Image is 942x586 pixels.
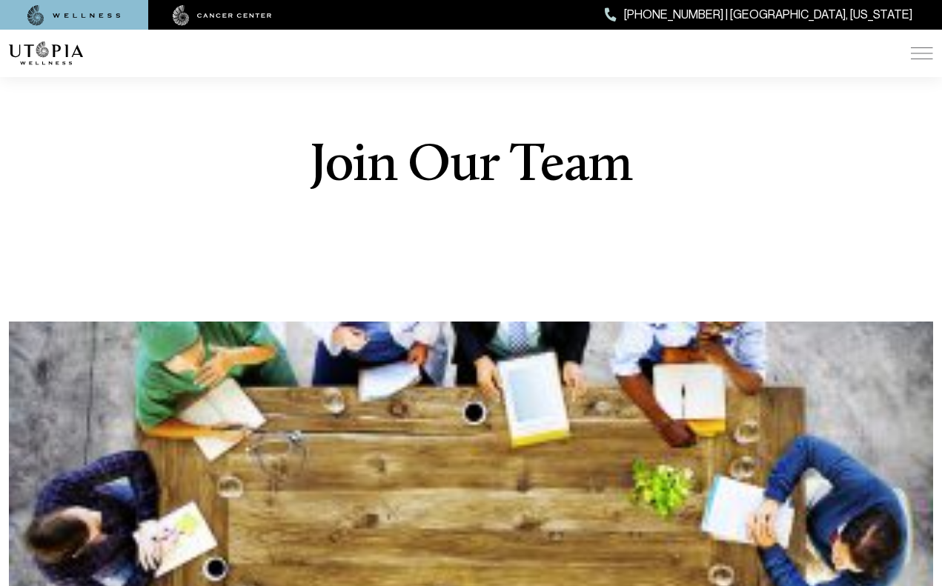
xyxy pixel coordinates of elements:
[9,41,83,65] img: logo
[310,140,631,193] h1: Join Our Team
[624,5,912,24] span: [PHONE_NUMBER] | [GEOGRAPHIC_DATA], [US_STATE]
[911,47,933,59] img: icon-hamburger
[173,5,272,26] img: cancer center
[27,5,121,26] img: wellness
[605,5,912,24] a: [PHONE_NUMBER] | [GEOGRAPHIC_DATA], [US_STATE]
